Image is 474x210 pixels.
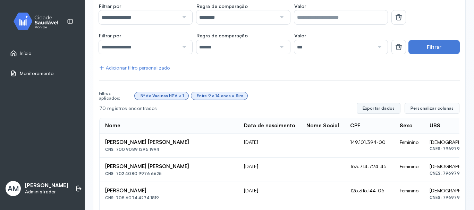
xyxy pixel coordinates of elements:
div: Nome Social [306,122,339,129]
span: Filtrar por [99,33,121,39]
span: Valor [294,33,306,39]
td: [DATE] [238,158,301,182]
span: Início [20,51,32,56]
td: [DATE] [238,182,301,206]
a: Monitoramento [10,70,75,77]
td: [DATE] [238,134,301,158]
div: [PERSON_NAME] [PERSON_NAME] [105,163,233,170]
div: [PERSON_NAME] [PERSON_NAME] [105,139,233,146]
td: Feminino [394,134,424,158]
div: UBS [430,122,440,129]
div: Sexo [400,122,413,129]
span: Filtrar por [99,3,121,9]
div: Entre 9 e 14 anos = Sim [197,93,243,98]
span: Personalizar colunas [410,106,454,111]
td: Feminino [394,182,424,206]
button: Personalizar colunas [405,103,459,114]
img: monitor.svg [7,11,70,31]
div: 70 registros encontrados [99,106,351,111]
span: Monitoramento [20,71,53,76]
p: [PERSON_NAME] [25,182,68,189]
span: Regra de comparação [196,3,248,9]
div: CNS: 700 9089 1295 1994 [105,147,233,152]
div: [PERSON_NAME] [105,188,233,194]
td: 163.714.724-45 [345,158,394,182]
td: Feminino [394,158,424,182]
div: Nome [105,122,120,129]
span: Regra de comparação [196,33,248,39]
a: Início [10,50,75,57]
div: Filtros aplicados: [99,91,132,101]
td: 149.101.394-00 [345,134,394,158]
div: Data de nascimento [244,122,295,129]
div: CNS: 702 4080 9976 6625 [105,171,233,176]
span: Valor [294,3,306,9]
div: Adicionar filtro personalizado [99,65,170,71]
p: Administrador [25,189,68,195]
div: Nº de Vacinas HPV < 1 [141,93,184,98]
td: 125.315.144-06 [345,182,394,206]
div: CPF [350,122,361,129]
button: Filtrar [408,40,460,54]
div: CNS: 705 6074 4274 1819 [105,195,233,200]
span: AM [8,184,19,193]
button: Exportar dados [357,103,400,114]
